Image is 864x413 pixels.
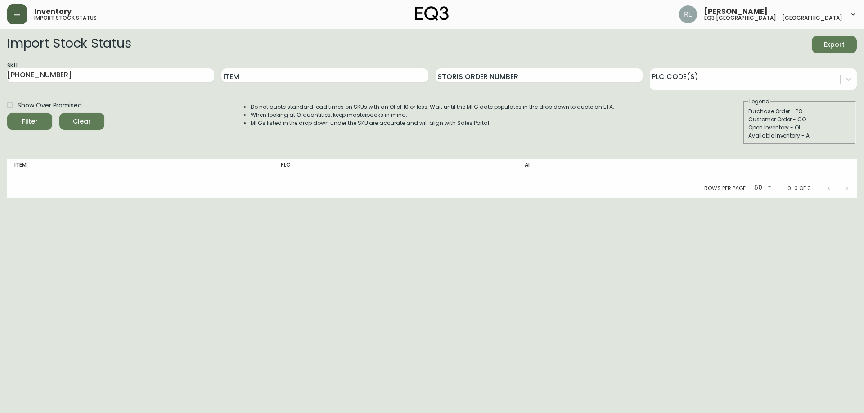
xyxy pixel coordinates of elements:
[748,107,851,115] div: Purchase Order - PO
[704,184,747,192] p: Rows per page:
[819,39,850,50] span: Export
[704,8,768,15] span: [PERSON_NAME]
[748,115,851,124] div: Customer Order - CO
[34,15,97,21] h5: import stock status
[748,132,851,140] div: Available Inventory - AI
[274,159,517,178] th: PLC
[704,15,842,21] h5: eq3 [GEOGRAPHIC_DATA] - [GEOGRAPHIC_DATA]
[251,111,614,119] li: When looking at OI quantities, keep masterpacks in mind.
[67,116,97,127] span: Clear
[748,98,770,106] legend: Legend
[751,181,773,195] div: 50
[748,124,851,132] div: Open Inventory - OI
[18,101,82,110] span: Show Over Promised
[7,36,131,53] h2: Import Stock Status
[34,8,72,15] span: Inventory
[7,113,52,130] button: Filter
[415,6,449,21] img: logo
[7,159,274,178] th: Item
[22,116,38,127] div: Filter
[517,159,712,178] th: AI
[787,184,811,192] p: 0-0 of 0
[251,119,614,127] li: MFGs listed in the drop down under the SKU are accurate and will align with Sales Portal.
[59,113,104,130] button: Clear
[679,5,697,23] img: 91cc3602ba8cb70ae1ccf1ad2913f397
[251,103,614,111] li: Do not quote standard lead times on SKUs with an OI of 10 or less. Wait until the MFG date popula...
[812,36,857,53] button: Export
